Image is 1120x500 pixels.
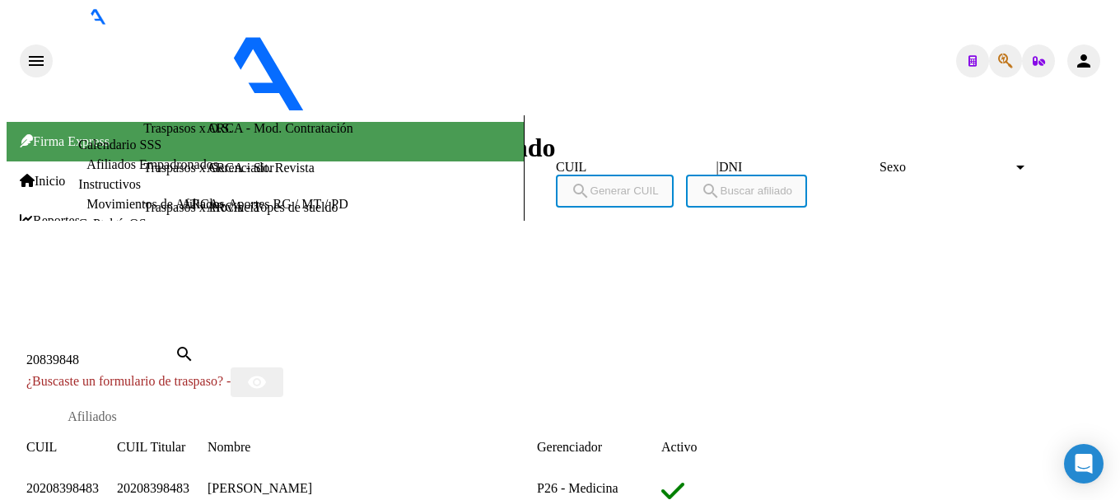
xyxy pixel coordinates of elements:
[1064,444,1104,484] div: Open Intercom Messenger
[26,481,99,495] span: 20208398483
[78,138,161,152] a: Calendario SSS
[26,437,117,458] datatable-header-cell: CUIL
[880,160,1013,175] span: Sexo
[53,25,443,112] img: Logo SAAS
[537,440,602,454] span: Gerenciador
[701,185,792,197] span: Buscar afiliado
[443,100,558,114] span: - [PERSON_NAME]
[143,121,232,136] a: Traspasos x O.S.
[117,481,189,495] span: 20208398483
[1074,51,1094,71] mat-icon: person
[207,161,315,175] a: ARCA - Sit. Revista
[537,437,661,458] datatable-header-cell: Gerenciador
[117,440,185,454] span: CUIL Titular
[26,51,46,71] mat-icon: menu
[661,437,769,458] datatable-header-cell: Activo
[571,181,590,201] mat-icon: search
[26,440,57,454] span: CUIL
[86,197,224,211] a: Movimientos de Afiliados
[661,440,698,454] span: Activo
[175,344,194,364] mat-icon: search
[26,374,231,388] span: ¿Buscaste un formulario de traspaso? -
[86,157,218,171] a: Afiliados Empadronados
[207,121,353,136] a: ARCA - Mod. Contratación
[208,478,537,499] div: [PERSON_NAME]
[556,160,1040,197] div: |
[20,213,80,228] span: Reportes
[68,409,117,424] div: Afiliados
[247,372,267,392] mat-icon: remove_red_eye
[208,440,250,454] span: Nombre
[117,437,208,458] datatable-header-cell: CUIL Titular
[207,200,338,215] a: ARCA - Topes de sueldo
[701,181,721,201] mat-icon: search
[20,174,65,189] span: Inicio
[20,134,110,148] span: Firma Express
[208,437,537,458] datatable-header-cell: Nombre
[571,185,659,197] span: Generar CUIL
